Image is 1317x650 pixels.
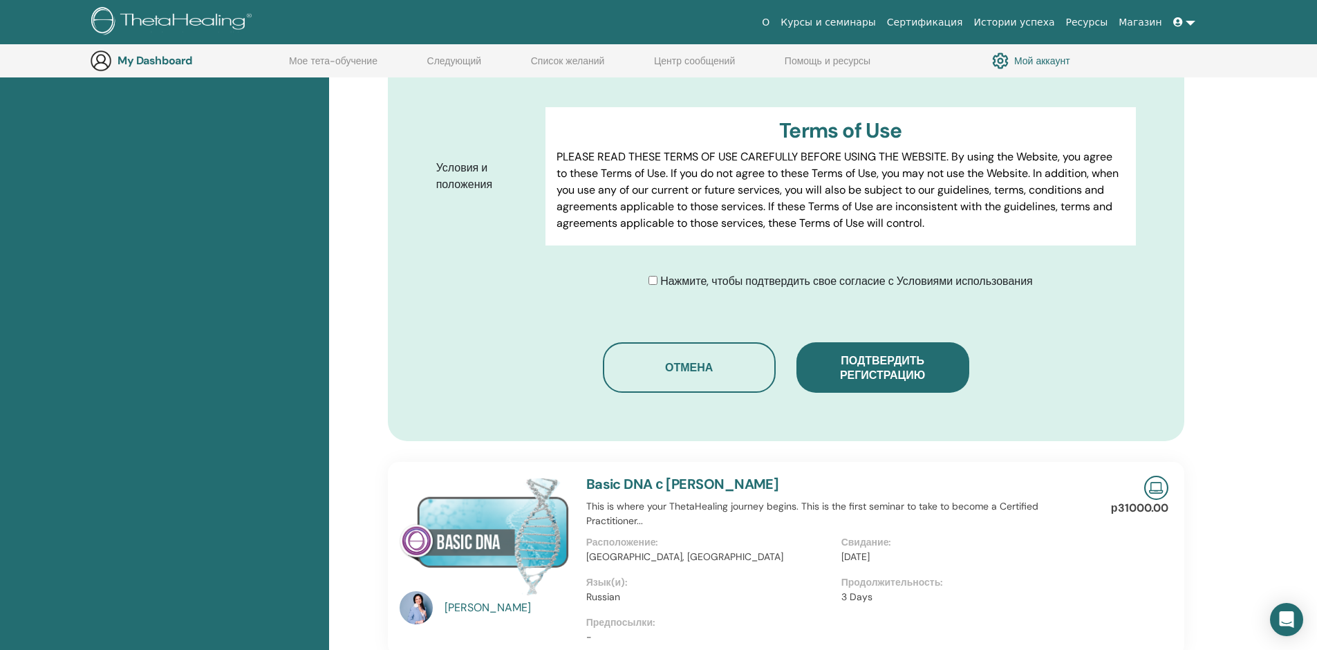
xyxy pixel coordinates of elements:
p: 3 Days [841,590,1088,604]
p: Язык(и): [586,575,833,590]
div: Open Intercom Messenger [1270,603,1303,636]
a: [PERSON_NAME] [445,600,572,616]
a: Помощь и ресурсы [785,55,870,77]
p: - [586,630,1096,644]
img: default.jpg [400,591,433,624]
a: Сертификация [881,10,969,35]
h3: My Dashboard [118,54,256,67]
img: logo.png [91,7,256,38]
span: Подтвердить регистрацию [840,353,925,382]
p: Lor IpsumDolorsi.ame Cons adipisci elits do eiusm tem incid, utl etdol, magnaali eni adminimve qu... [557,243,1124,442]
a: Ресурсы [1061,10,1114,35]
span: Отмена [665,360,713,375]
img: generic-user-icon.jpg [90,50,112,72]
a: Курсы и семинары [775,10,881,35]
p: р31000.00 [1111,500,1168,517]
h3: Terms of Use [557,118,1124,143]
p: [DATE] [841,550,1088,564]
a: Магазин [1113,10,1167,35]
span: Нажмите, чтобы подтвердить свое согласие с Условиями использования [660,274,1033,288]
p: Продолжительность: [841,575,1088,590]
p: [GEOGRAPHIC_DATA], [GEOGRAPHIC_DATA] [586,550,833,564]
a: Центр сообщений [654,55,735,77]
a: Мой аккаунт [992,49,1070,73]
p: Расположение: [586,535,833,550]
p: This is where your ThetaHealing journey begins. This is the first seminar to take to become a Cer... [586,499,1096,528]
img: Basic DNA [400,476,570,595]
a: Basic DNA с [PERSON_NAME] [586,475,779,493]
a: Мое тета-обучение [289,55,377,77]
p: Russian [586,590,833,604]
a: Следующий [427,55,482,77]
label: Условия и положения [426,155,546,198]
button: Подтвердить регистрацию [796,342,969,393]
p: PLEASE READ THESE TERMS OF USE CAREFULLY BEFORE USING THE WEBSITE. By using the Website, you agre... [557,149,1124,232]
a: О [756,10,775,35]
a: Список желаний [531,55,605,77]
img: cog.svg [992,49,1009,73]
p: Свидание: [841,535,1088,550]
img: Live Online Seminar [1144,476,1168,500]
button: Отмена [603,342,776,393]
a: Истории успеха [969,10,1061,35]
p: Предпосылки: [586,615,1096,630]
